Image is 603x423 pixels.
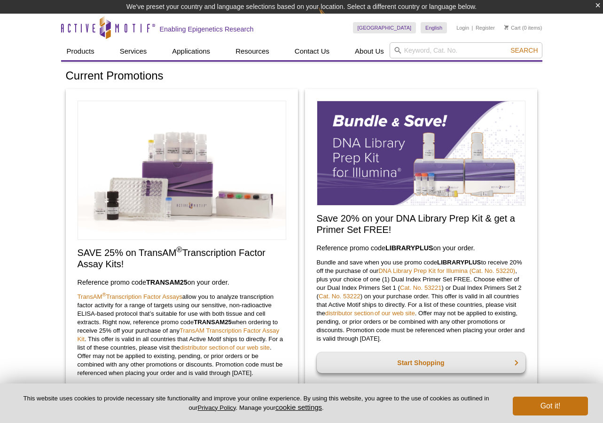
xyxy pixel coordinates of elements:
[194,319,232,326] strong: TRANSAM25
[275,403,322,411] button: cookie settings
[437,259,481,266] strong: LIBRARYPLUS
[353,22,416,33] a: [GEOGRAPHIC_DATA]
[317,213,525,235] h2: Save 20% on your DNA Library Prep Kit & get a Primer Set FREE!
[476,24,495,31] a: Register
[197,404,235,411] a: Privacy Policy
[146,279,188,286] strong: TRANSAM25
[510,47,538,54] span: Search
[325,310,415,317] a: distributor section of our web site
[472,22,473,33] li: |
[378,267,515,274] a: DNA Library Prep Kit for Illumina (Cat. No. 53220)
[513,397,588,415] button: Got it!
[390,42,542,58] input: Keyword, Cat. No.
[504,25,509,30] img: Your Cart
[78,277,286,288] h3: Reference promo code on your order.
[385,244,433,252] strong: LIBRARYPLUS
[421,22,447,33] a: English
[102,292,106,297] sup: ®
[176,246,182,255] sup: ®
[78,101,286,240] img: Save on TransAM
[160,25,254,33] h2: Enabling Epigenetics Research
[400,284,442,291] a: Cat. No. 53221
[78,293,286,377] p: allow you to analyze transcription factor activity for a range of targets using our sensitive, no...
[78,247,286,270] h2: SAVE 25% on TransAM Transcription Factor Assay Kits!
[504,22,542,33] li: (0 items)
[319,7,344,29] img: Change Here
[66,70,538,83] h1: Current Promotions
[230,42,275,60] a: Resources
[61,42,100,60] a: Products
[180,344,270,351] a: distributor section of our web site
[349,42,390,60] a: About Us
[317,352,525,373] a: Start Shopping
[78,293,182,300] a: TransAM®Transcription Factor Assays
[289,42,335,60] a: Contact Us
[317,258,525,343] p: Bundle and save when you use promo code to receive 20% off the purchase of our , plus your choice...
[508,46,540,55] button: Search
[319,293,360,300] a: Cat. No. 53222
[317,101,525,206] img: Save on our DNA Library Prep Kit
[166,42,216,60] a: Applications
[504,24,521,31] a: Cart
[456,24,469,31] a: Login
[114,42,153,60] a: Services
[317,242,525,254] h3: Reference promo code on your order.
[15,394,497,412] p: This website uses cookies to provide necessary site functionality and improve your online experie...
